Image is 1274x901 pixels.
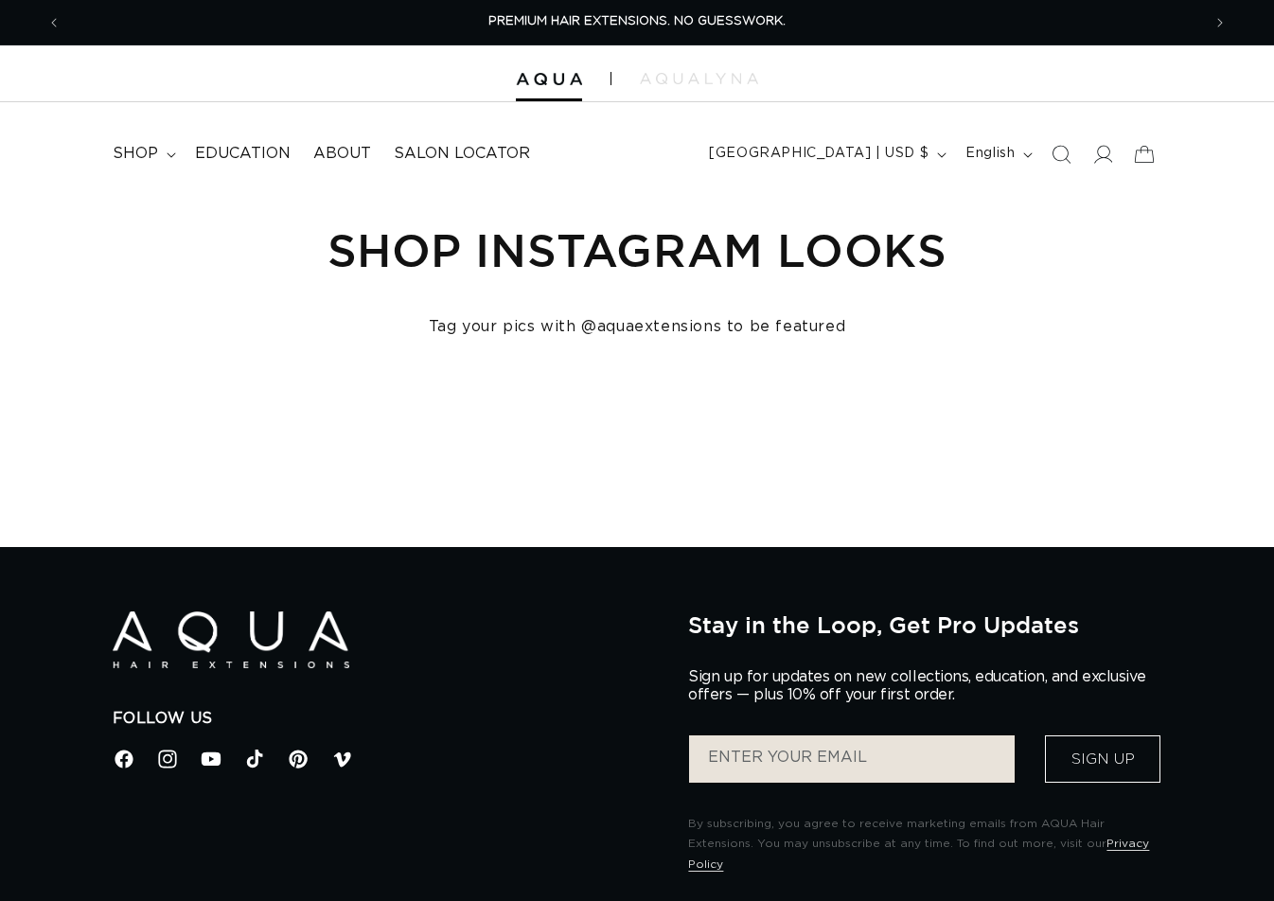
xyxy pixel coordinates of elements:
span: Salon Locator [394,144,530,164]
p: Sign up for updates on new collections, education, and exclusive offers — plus 10% off your first... [688,668,1161,704]
img: aqualyna.com [640,73,758,84]
span: Education [195,144,291,164]
h4: Tag your pics with @aquaextensions to be featured [113,317,1162,337]
button: [GEOGRAPHIC_DATA] | USD $ [698,136,954,172]
span: shop [113,144,158,164]
span: PREMIUM HAIR EXTENSIONS. NO GUESSWORK. [488,15,786,27]
a: Salon Locator [382,132,541,175]
input: ENTER YOUR EMAIL [689,735,1015,783]
a: Education [184,132,302,175]
button: Next announcement [1199,5,1241,41]
button: Sign Up [1045,735,1160,783]
summary: Search [1040,133,1082,175]
a: Privacy Policy [688,838,1149,870]
img: Aqua Hair Extensions [516,73,582,86]
span: [GEOGRAPHIC_DATA] | USD $ [709,144,929,164]
h2: Follow Us [113,709,661,729]
button: English [954,136,1040,172]
span: About [313,144,371,164]
h1: Shop Instagram Looks [113,221,1162,279]
a: About [302,132,382,175]
p: By subscribing, you agree to receive marketing emails from AQUA Hair Extensions. You may unsubscr... [688,814,1161,875]
h2: Stay in the Loop, Get Pro Updates [688,611,1161,638]
img: Aqua Hair Extensions [113,611,349,669]
button: Previous announcement [33,5,75,41]
span: English [965,144,1015,164]
summary: shop [101,132,184,175]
